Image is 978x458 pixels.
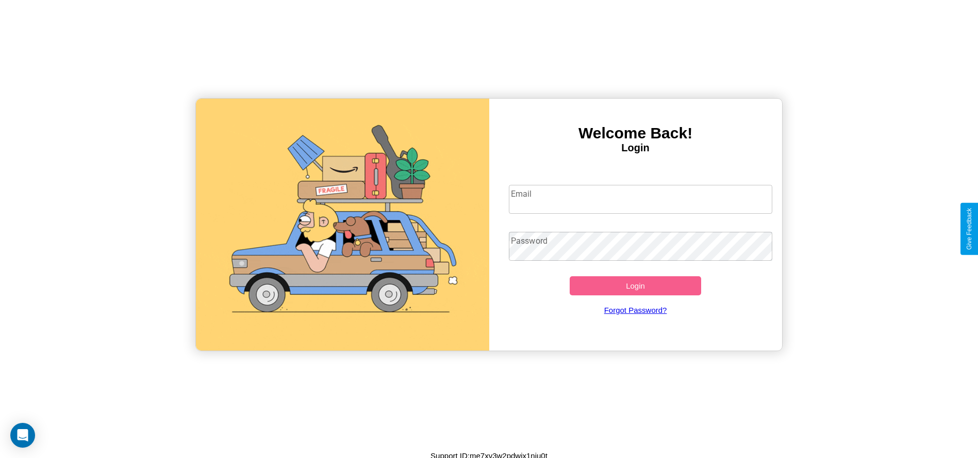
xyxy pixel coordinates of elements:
[570,276,702,295] button: Login
[504,295,767,325] a: Forgot Password?
[966,208,973,250] div: Give Feedback
[489,142,782,154] h4: Login
[10,423,35,448] div: Open Intercom Messenger
[196,99,489,351] img: gif
[489,124,782,142] h3: Welcome Back!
